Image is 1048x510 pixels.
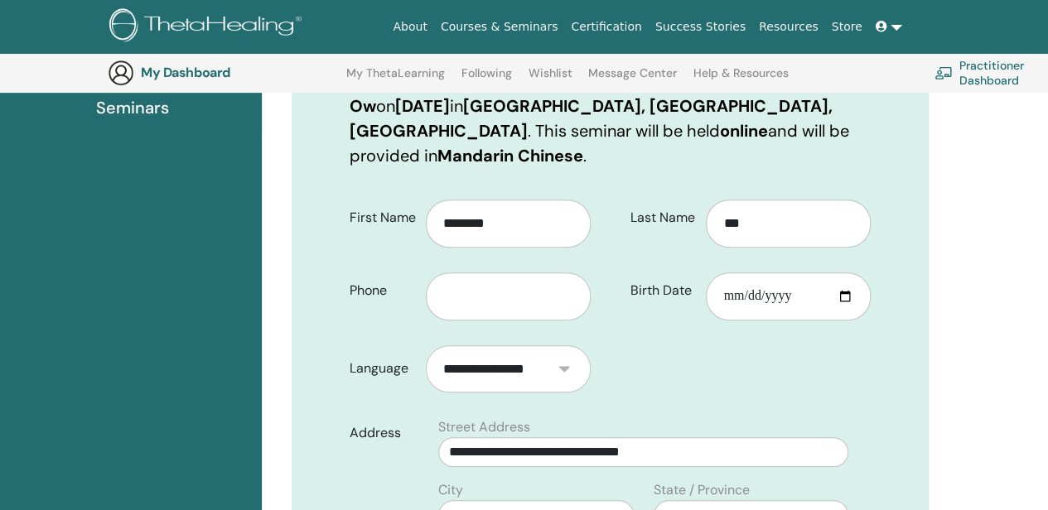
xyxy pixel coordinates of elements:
b: [GEOGRAPHIC_DATA], [GEOGRAPHIC_DATA], [GEOGRAPHIC_DATA] [350,95,832,142]
a: Courses & Seminars [434,12,565,42]
label: Phone [337,275,426,306]
a: Resources [752,12,825,42]
a: Store [825,12,869,42]
a: About [386,12,433,42]
b: You and the Creator with [PERSON_NAME] Ow [350,70,862,117]
label: Birth Date [618,275,707,306]
a: Help & Resources [693,66,789,93]
a: Message Center [588,66,677,93]
b: online [720,120,768,142]
label: Language [337,353,426,384]
label: Address [337,417,428,449]
b: Mandarin Chinese [437,145,583,166]
img: generic-user-icon.jpg [108,60,134,86]
p: You are registering for on in . This seminar will be held and will be provided in . [350,69,871,168]
label: Street Address [438,417,530,437]
a: Following [461,66,512,93]
a: My ThetaLearning [346,66,445,93]
label: First Name [337,202,426,233]
a: Success Stories [649,12,752,42]
label: Last Name [618,202,707,233]
span: Completed Seminars [96,70,249,120]
h3: My Dashboard [141,65,307,80]
img: logo.png [109,8,307,46]
a: Wishlist [529,66,572,93]
img: chalkboard-teacher.svg [935,66,953,79]
b: [DATE] [395,95,450,117]
label: City [438,480,463,500]
label: State / Province [654,480,750,500]
a: Certification [564,12,648,42]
